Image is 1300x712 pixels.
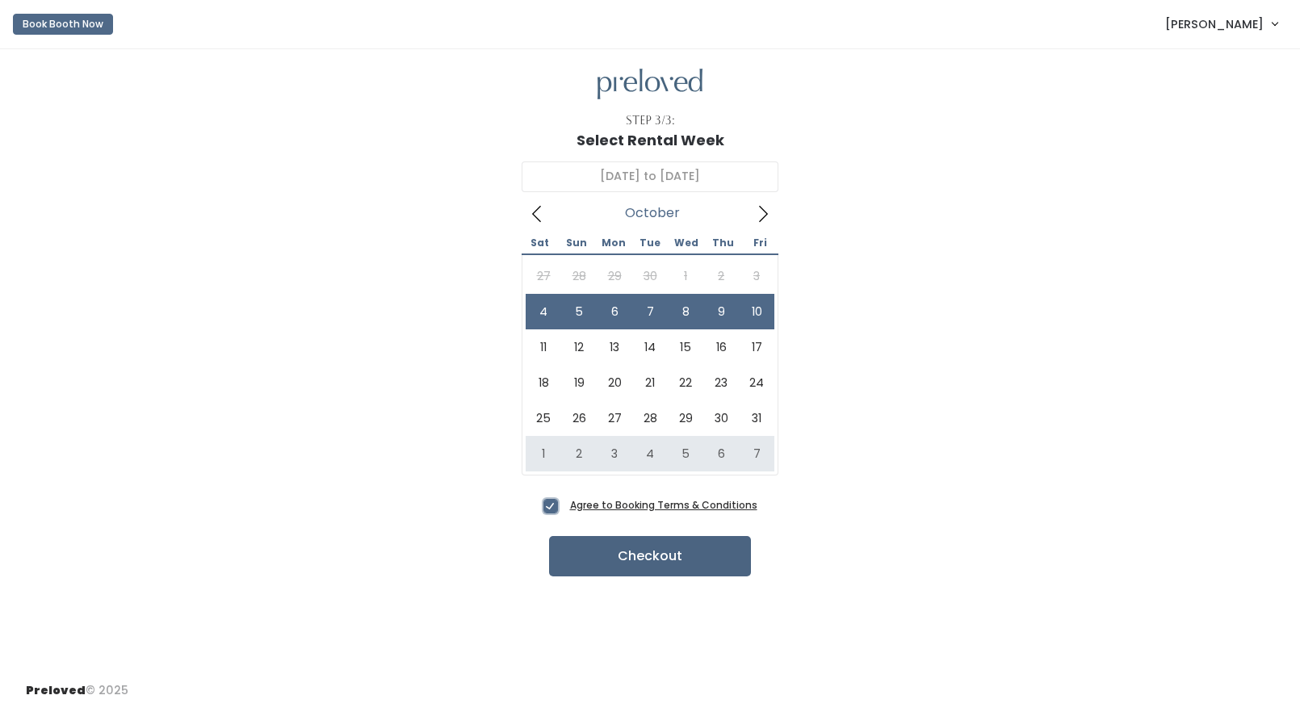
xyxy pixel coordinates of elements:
span: Thu [705,238,741,248]
span: October 15, 2025 [668,329,703,365]
span: Preloved [26,682,86,698]
h1: Select Rental Week [577,132,724,149]
span: Sun [558,238,594,248]
span: October 19, 2025 [561,365,597,400]
span: October 9, 2025 [703,294,739,329]
span: October [625,210,680,216]
input: Select week [522,161,778,192]
span: November 5, 2025 [668,436,703,471]
span: October 24, 2025 [739,365,774,400]
span: October 25, 2025 [526,400,561,436]
img: preloved logo [598,69,702,100]
span: October 27, 2025 [597,400,632,436]
span: October 6, 2025 [597,294,632,329]
span: October 10, 2025 [739,294,774,329]
span: October 4, 2025 [526,294,561,329]
span: November 3, 2025 [597,436,632,471]
span: [PERSON_NAME] [1165,15,1264,33]
span: October 8, 2025 [668,294,703,329]
span: October 21, 2025 [632,365,668,400]
span: October 29, 2025 [668,400,703,436]
span: October 22, 2025 [668,365,703,400]
span: October 18, 2025 [526,365,561,400]
span: October 26, 2025 [561,400,597,436]
span: Wed [669,238,705,248]
span: October 28, 2025 [632,400,668,436]
span: November 1, 2025 [526,436,561,471]
span: Mon [595,238,631,248]
span: October 17, 2025 [739,329,774,365]
span: November 2, 2025 [561,436,597,471]
span: Tue [631,238,668,248]
div: © 2025 [26,669,128,699]
span: October 30, 2025 [703,400,739,436]
span: November 6, 2025 [703,436,739,471]
span: October 13, 2025 [597,329,632,365]
span: October 7, 2025 [632,294,668,329]
span: October 16, 2025 [703,329,739,365]
span: October 5, 2025 [561,294,597,329]
span: November 4, 2025 [632,436,668,471]
span: October 20, 2025 [597,365,632,400]
a: Book Booth Now [13,6,113,42]
span: October 14, 2025 [632,329,668,365]
span: October 12, 2025 [561,329,597,365]
span: November 7, 2025 [739,436,774,471]
button: Book Booth Now [13,14,113,35]
button: Checkout [549,536,751,576]
span: October 11, 2025 [526,329,561,365]
a: [PERSON_NAME] [1149,6,1294,41]
span: October 31, 2025 [739,400,774,436]
span: Fri [742,238,778,248]
div: Step 3/3: [626,112,675,129]
a: Agree to Booking Terms & Conditions [570,498,757,512]
span: October 23, 2025 [703,365,739,400]
span: Sat [522,238,558,248]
